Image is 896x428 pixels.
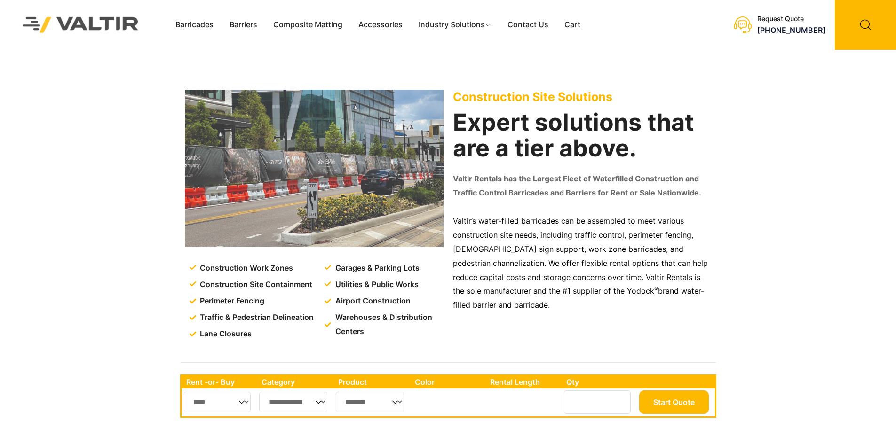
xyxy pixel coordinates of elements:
[485,376,562,388] th: Rental Length
[198,294,264,308] span: Perimeter Fencing
[333,376,410,388] th: Product
[198,327,252,341] span: Lane Closures
[198,278,312,292] span: Construction Site Containment
[350,18,411,32] a: Accessories
[453,90,712,104] p: Construction Site Solutions
[257,376,334,388] th: Category
[222,18,265,32] a: Barriers
[333,261,420,275] span: Garages & Parking Lots
[757,15,825,23] div: Request Quote
[757,25,825,35] a: [PHONE_NUMBER]
[562,376,636,388] th: Qty
[333,278,419,292] span: Utilities & Public Works
[333,311,445,339] span: Warehouses & Distribution Centers
[556,18,588,32] a: Cart
[198,311,314,325] span: Traffic & Pedestrian Delineation
[182,376,257,388] th: Rent -or- Buy
[410,376,486,388] th: Color
[453,109,712,161] h2: Expert solutions that are a tier above.
[10,5,151,45] img: Valtir Rentals
[167,18,222,32] a: Barricades
[333,294,411,308] span: Airport Construction
[198,261,293,275] span: Construction Work Zones
[265,18,350,32] a: Composite Matting
[654,285,658,292] sup: ®
[639,390,709,414] button: Start Quote
[500,18,556,32] a: Contact Us
[453,214,712,312] p: Valtir’s water-filled barricades can be assembled to meet various construction site needs, includ...
[411,18,500,32] a: Industry Solutions
[453,172,712,200] p: Valtir Rentals has the Largest Fleet of Waterfilled Construction and Traffic Control Barricades a...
